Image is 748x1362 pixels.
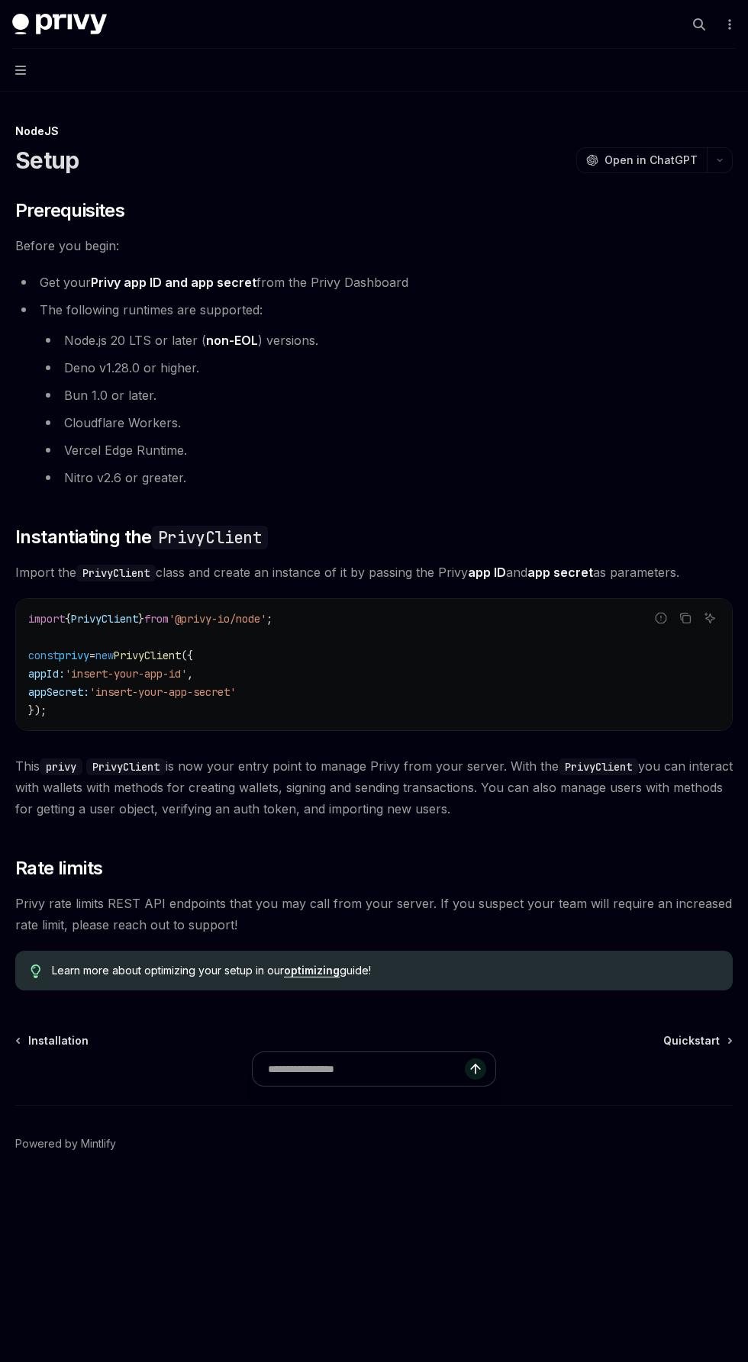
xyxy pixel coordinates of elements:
span: Quickstart [663,1033,720,1048]
button: Report incorrect code [651,608,671,628]
a: optimizing [284,964,340,977]
span: ; [266,612,272,626]
span: This is now your entry point to manage Privy from your server. With the you can interact with wal... [15,755,733,819]
button: Ask AI [700,608,720,628]
li: The following runtimes are supported: [15,299,733,488]
li: Bun 1.0 or later. [40,385,733,406]
span: import [28,612,65,626]
span: privy [59,649,89,662]
code: PrivyClient [76,565,156,581]
span: PrivyClient [114,649,181,662]
code: PrivyClient [559,758,638,775]
code: PrivyClient [86,758,166,775]
span: Before you begin: [15,235,733,256]
span: '@privy-io/node' [169,612,266,626]
button: Open search [687,12,711,37]
span: appId: [28,667,65,681]
span: = [89,649,95,662]
code: privy [40,758,82,775]
li: Get your from the Privy Dashboard [15,272,733,293]
span: } [138,612,144,626]
span: , [187,667,193,681]
li: Node.js 20 LTS or later ( ) versions. [40,330,733,351]
code: PrivyClient [152,526,268,549]
span: from [144,612,169,626]
span: Privy rate limits REST API endpoints that you may call from your server. If you suspect your team... [15,893,733,935]
span: const [28,649,59,662]
span: Installation [28,1033,89,1048]
span: new [95,649,114,662]
strong: app secret [527,565,593,580]
img: dark logo [12,14,107,35]
button: Copy the contents from the code block [675,608,695,628]
button: Open in ChatGPT [576,147,707,173]
div: NodeJS [15,124,733,139]
span: }); [28,704,47,717]
span: Import the class and create an instance of it by passing the Privy and as parameters. [15,562,733,583]
li: Nitro v2.6 or greater. [40,467,733,488]
a: Quickstart [663,1033,731,1048]
span: ({ [181,649,193,662]
span: Prerequisites [15,198,124,223]
button: Send message [465,1058,486,1080]
a: non-EOL [206,333,258,349]
a: Powered by Mintlify [15,1136,116,1151]
span: appSecret: [28,685,89,699]
strong: app ID [468,565,506,580]
span: 'insert-your-app-secret' [89,685,236,699]
li: Vercel Edge Runtime. [40,440,733,461]
span: { [65,612,71,626]
li: Deno v1.28.0 or higher. [40,357,733,378]
span: PrivyClient [71,612,138,626]
li: Cloudflare Workers. [40,412,733,433]
a: Installation [17,1033,89,1048]
input: Ask a question... [268,1052,465,1086]
span: Rate limits [15,856,102,881]
svg: Tip [31,964,41,978]
a: Privy app ID and app secret [91,275,256,291]
h1: Setup [15,147,79,174]
span: Learn more about optimizing your setup in our guide! [52,963,717,978]
span: Instantiating the [15,525,268,549]
span: Open in ChatGPT [605,153,698,168]
button: More actions [721,14,736,35]
span: 'insert-your-app-id' [65,667,187,681]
